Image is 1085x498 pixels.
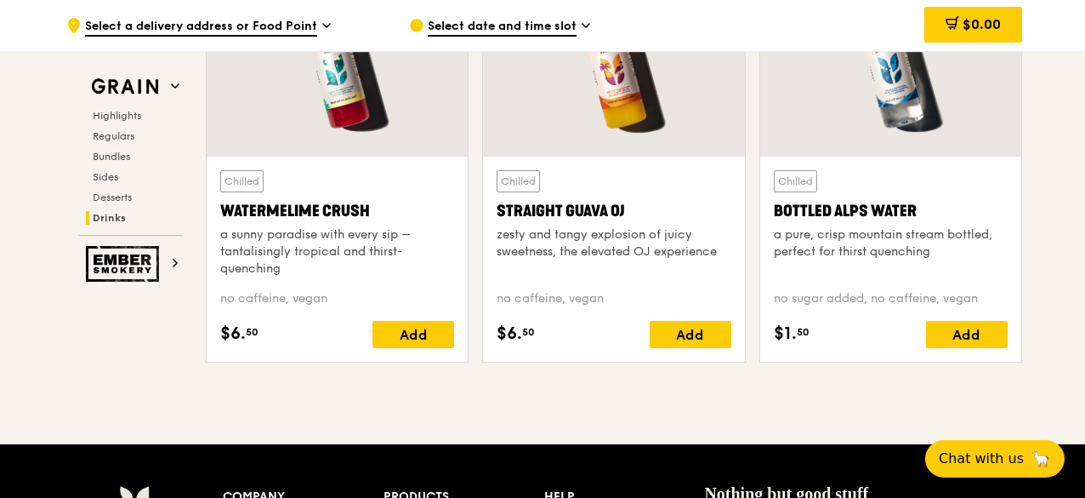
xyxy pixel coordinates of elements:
[497,321,522,346] span: $6.
[220,226,454,278] div: a sunny paradise with every sip – tantalisingly tropical and thirst-quenching
[774,226,1008,260] div: a pure, crisp mountain stream bottled, perfect for thirst quenching
[93,151,130,163] span: Bundles
[220,170,264,192] div: Chilled
[1031,449,1051,469] span: 🦙
[797,325,809,339] span: 50
[85,18,317,37] span: Select a delivery address or Food Point
[650,321,731,348] div: Add
[774,170,817,192] div: Chilled
[93,192,132,203] span: Desserts
[246,325,258,339] span: 50
[86,72,164,102] img: Grain web logo
[220,321,246,346] span: $6.
[774,321,797,346] span: $1.
[86,246,164,282] img: Ember Smokery web logo
[522,325,535,339] span: 50
[497,170,540,192] div: Chilled
[93,110,141,122] span: Highlights
[774,199,1008,223] div: Bottled Alps Water
[428,18,577,37] span: Select date and time slot
[372,321,454,348] div: Add
[497,290,730,307] div: no caffeine, vegan
[497,226,730,260] div: zesty and tangy explosion of juicy sweetness, the elevated OJ experience
[497,199,730,223] div: Straight Guava OJ
[93,171,118,183] span: Sides
[926,321,1008,348] div: Add
[963,16,1001,32] span: $0.00
[220,199,454,223] div: Watermelime Crush
[93,212,126,224] span: Drinks
[774,290,1008,307] div: no sugar added, no caffeine, vegan
[220,290,454,307] div: no caffeine, vegan
[925,440,1065,478] button: Chat with us🦙
[93,130,134,142] span: Regulars
[939,449,1024,469] span: Chat with us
